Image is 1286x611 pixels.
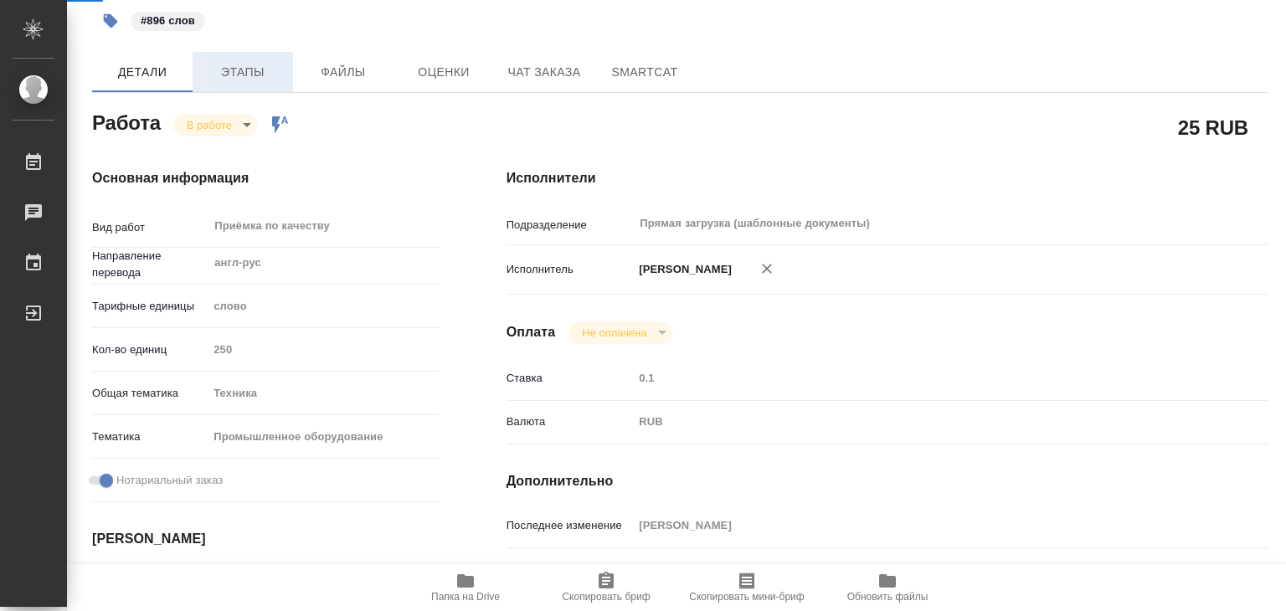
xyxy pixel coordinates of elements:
input: Пустое поле [208,337,439,362]
p: Общая тематика [92,385,208,402]
p: Направление перевода [92,248,208,281]
span: SmartCat [604,62,685,83]
p: Валюта [507,413,634,430]
h4: Дополнительно [507,471,1268,491]
span: Детали [102,62,183,83]
span: Скопировать мини-бриф [689,591,804,603]
span: Этапы [203,62,283,83]
div: RUB [633,408,1204,436]
h4: Оплата [507,322,556,342]
button: Добавить тэг [92,3,129,39]
div: Техника [208,379,439,408]
p: [PERSON_NAME] [633,261,732,278]
p: Ставка [507,370,634,387]
span: Оценки [404,62,484,83]
button: Обновить файлы [817,564,958,611]
h4: Исполнители [507,168,1268,188]
h2: 25 RUB [1178,113,1248,141]
h4: Основная информация [92,168,440,188]
button: Не оплачена [577,326,651,340]
input: Пустое поле [633,513,1204,537]
span: 896 слов [129,13,207,27]
span: Папка на Drive [431,591,500,603]
input: Пустое поле [633,366,1204,390]
div: Промышленное оборудование [208,423,439,451]
p: #896 слов [141,13,195,29]
button: Удалить исполнителя [748,250,785,287]
button: В работе [182,118,237,132]
span: Нотариальный заказ [116,472,223,489]
p: Исполнитель [507,261,634,278]
p: Тематика [92,429,208,445]
p: Кол-во единиц [92,341,208,358]
div: слово [208,292,439,321]
span: Обновить файлы [847,591,928,603]
textarea: [URL][DOMAIN_NAME] [633,557,1204,586]
button: Папка на Drive [395,564,536,611]
p: Последнее изменение [507,517,634,534]
span: Файлы [303,62,383,83]
p: Вид работ [92,219,208,236]
p: Подразделение [507,217,634,234]
p: Тарифные единицы [92,298,208,315]
h4: [PERSON_NAME] [92,529,440,549]
div: В работе [173,114,257,136]
button: Скопировать мини-бриф [676,564,817,611]
button: Скопировать бриф [536,564,676,611]
span: Скопировать бриф [562,591,650,603]
div: В работе [568,321,671,344]
h2: Работа [92,106,161,136]
span: Чат заказа [504,62,584,83]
